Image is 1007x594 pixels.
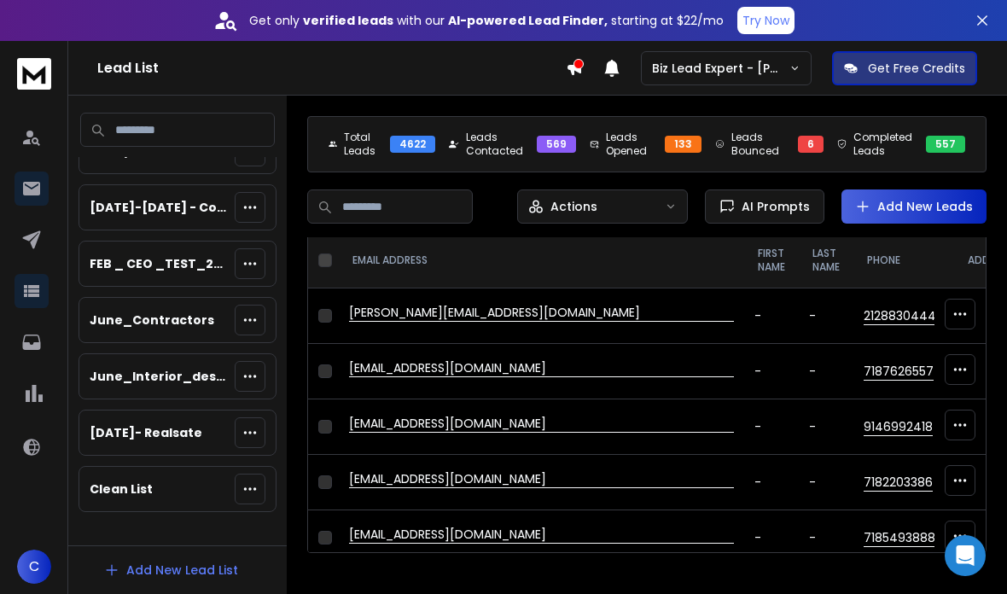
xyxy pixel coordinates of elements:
[550,198,597,215] p: Actions
[339,233,744,288] th: EMAIL ADDRESS
[537,136,576,153] div: 569
[705,189,824,224] button: AI Prompts
[853,233,954,288] th: Phone
[97,58,566,79] h1: Lead List
[926,136,965,153] div: 557
[17,58,51,90] img: logo
[90,255,228,272] p: FEB _ CEO _TEST_2300
[737,7,795,34] button: Try Now
[17,550,51,584] button: C
[853,131,919,158] p: Completed Leads
[652,60,789,77] p: Biz Lead Expert - [PERSON_NAME]
[799,399,853,455] td: -
[249,12,724,29] p: Get only with our starting at $22/mo
[466,131,530,158] p: Leads Contacted
[731,131,790,158] p: Leads Bounced
[799,455,853,510] td: -
[90,199,228,216] p: [DATE]-[DATE] - Coffee - Without
[855,198,973,215] a: Add New Leads
[799,344,853,399] td: -
[799,288,853,344] td: -
[742,12,789,29] p: Try Now
[90,368,228,385] p: June_Interior_designers
[841,189,987,224] button: Add New Leads
[744,288,799,344] td: -
[798,136,824,153] div: 6
[744,233,799,288] th: FIRST NAME
[90,553,252,587] button: Add New Lead List
[744,510,799,566] td: -
[665,136,701,153] div: 133
[90,424,202,441] p: [DATE]- Realsate
[945,535,986,576] div: Open Intercom Messenger
[303,12,393,29] strong: verified leads
[735,198,810,215] span: AI Prompts
[799,510,853,566] td: -
[799,233,853,288] th: LAST NAME
[448,12,608,29] strong: AI-powered Lead Finder,
[744,455,799,510] td: -
[832,51,977,85] button: Get Free Credits
[90,312,214,329] p: June_Contractors
[744,344,799,399] td: -
[868,60,965,77] p: Get Free Credits
[90,480,153,498] p: Clean List
[606,131,658,158] p: Leads Opened
[390,136,435,153] div: 4622
[744,399,799,455] td: -
[344,131,383,158] p: Total Leads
